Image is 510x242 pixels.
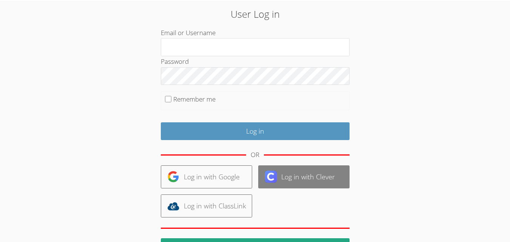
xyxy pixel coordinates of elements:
[258,165,350,188] a: Log in with Clever
[265,171,277,183] img: clever-logo-6eab21bc6e7a338710f1a6ff85c0baf02591cd810cc4098c63d3a4b26e2feb20.svg
[161,165,252,188] a: Log in with Google
[161,122,350,140] input: Log in
[117,7,393,21] h2: User Log in
[251,150,259,160] div: OR
[167,200,179,212] img: classlink-logo-d6bb404cc1216ec64c9a2012d9dc4662098be43eaf13dc465df04b49fa7ab582.svg
[161,194,252,217] a: Log in with ClassLink
[173,95,216,103] label: Remember me
[161,28,216,37] label: Email or Username
[167,171,179,183] img: google-logo-50288ca7cdecda66e5e0955fdab243c47b7ad437acaf1139b6f446037453330a.svg
[161,57,189,66] label: Password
